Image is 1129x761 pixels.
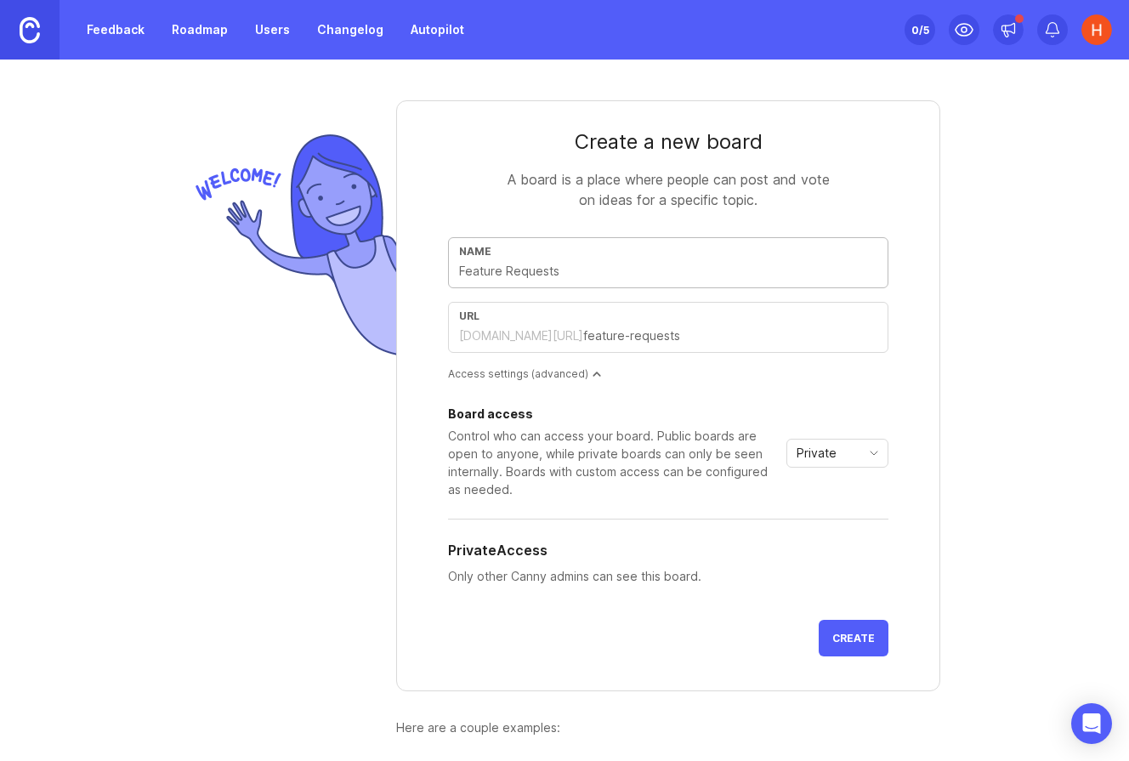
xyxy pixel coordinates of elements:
[448,540,547,560] h5: Private Access
[905,14,935,45] button: 0/5
[860,446,888,460] svg: toggle icon
[20,17,40,43] img: Canny Home
[245,14,300,45] a: Users
[448,128,888,156] div: Create a new board
[162,14,238,45] a: Roadmap
[819,620,888,656] button: Create
[448,408,780,420] div: Board access
[459,262,877,281] input: Feature Requests
[459,245,877,258] div: Name
[448,427,780,498] div: Control who can access your board. Public boards are open to anyone, while private boards can onl...
[189,128,396,363] img: welcome-img-178bf9fb836d0a1529256ffe415d7085.png
[307,14,394,45] a: Changelog
[786,439,888,468] div: toggle menu
[448,366,888,381] div: Access settings (advanced)
[1081,14,1112,45] img: Heather Davis
[1071,703,1112,744] div: Open Intercom Messenger
[448,567,888,586] p: Only other Canny admins can see this board.
[459,327,583,344] div: [DOMAIN_NAME][URL]
[459,310,877,322] div: url
[583,327,877,345] input: feature-requests
[396,718,940,737] div: Here are a couple examples:
[911,18,929,42] div: 0 /5
[498,169,838,210] div: A board is a place where people can post and vote on ideas for a specific topic.
[832,632,875,645] span: Create
[400,14,474,45] a: Autopilot
[77,14,155,45] a: Feedback
[797,444,837,463] span: Private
